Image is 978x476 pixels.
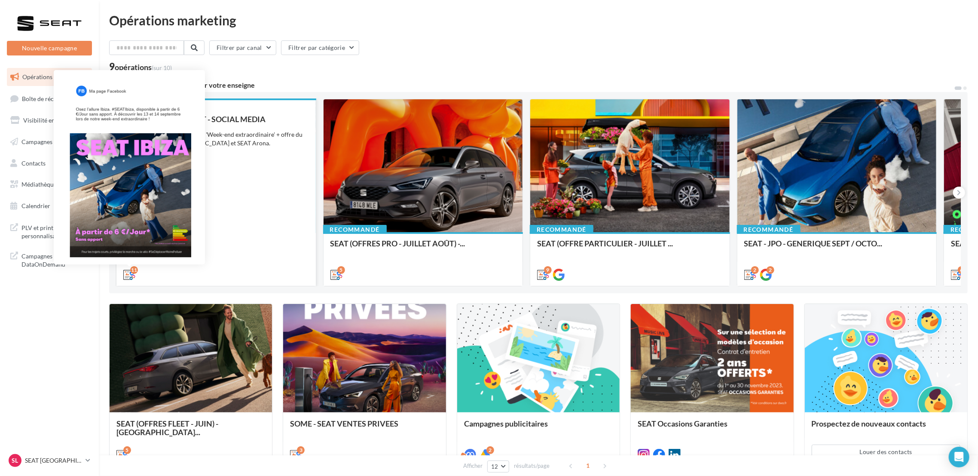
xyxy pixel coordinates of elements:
span: Calendrier [21,202,50,209]
span: SL [12,456,18,465]
span: SEAT (OFFRE PARTICULIER - JUILLET ... [537,239,673,248]
div: Recommandé [530,225,593,234]
span: SEAT (OFFRES PRO - JUILLET AOÛT) -... [330,239,465,248]
button: Louer des contacts [812,445,960,459]
div: 6 [958,266,966,274]
span: Médiathèque [21,181,57,188]
span: Boîte de réception [22,95,71,102]
div: 9 [109,62,172,71]
a: Médiathèque [5,175,94,193]
a: Campagnes DataOnDemand [5,247,94,272]
a: Contacts [5,154,94,172]
div: Recommandé [737,225,801,234]
span: Opérations [22,73,52,80]
span: Campagnes [21,138,52,145]
button: 12 [487,461,509,473]
span: Campagnes publicitaires [464,419,548,428]
span: SEAT Occasions Garanties [638,419,727,428]
span: (sur 10) [152,64,172,71]
div: 9 [544,266,552,274]
a: Boîte de réception3 [5,89,94,108]
span: résultats/page [514,462,550,470]
div: Recommandé [323,225,387,234]
span: SEAT (OFFRES FLEET - JUIN) - [GEOGRAPHIC_DATA]... [116,419,218,437]
div: 5 [123,446,131,454]
a: Calendrier [5,197,94,215]
span: Afficher [463,462,483,470]
button: Filtrer par canal [209,40,276,55]
div: 5 [337,266,345,274]
div: opérations [115,63,172,71]
a: Opérations [5,68,94,86]
p: SEAT [GEOGRAPHIC_DATA] [25,456,82,465]
span: PLV et print personnalisable [21,222,89,240]
div: Opérations marketing [109,14,968,27]
button: Filtrer par catégorie [281,40,359,55]
span: Prospectez de nouveaux contacts [812,419,926,428]
div: Recommandé [116,99,180,109]
a: SL SEAT [GEOGRAPHIC_DATA] [7,452,92,469]
div: 5 opérations recommandées par votre enseigne [109,82,954,89]
div: Open Intercom Messenger [949,447,969,467]
div: 2 [486,446,494,454]
a: Visibilité en ligne [5,111,94,129]
span: SEAT CAMPAGNE SEPT - SOCIAL MEDIA [123,114,266,124]
span: Contacts [21,159,46,166]
div: 3 [82,95,89,102]
div: 3 [297,446,305,454]
div: 2 [767,266,774,274]
div: 11 [130,266,138,274]
span: SEAT - JPO - GENERIQUE SEPT / OCTO... [744,239,883,248]
div: Posts 1:1 et 9:16 avec message 'Week-end extraordinaire' + offre du mois, pour SEAT [GEOGRAPHIC_D... [123,130,309,147]
a: Campagnes [5,133,94,151]
span: SOME - SEAT VENTES PRIVEES [290,419,398,428]
span: Visibilité en ligne [23,117,69,124]
span: Campagnes DataOnDemand [21,250,89,269]
a: PLV et print personnalisable [5,218,94,244]
div: 2 [751,266,759,274]
button: Nouvelle campagne [7,41,92,55]
span: 1 [581,459,595,473]
span: 12 [491,463,498,470]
